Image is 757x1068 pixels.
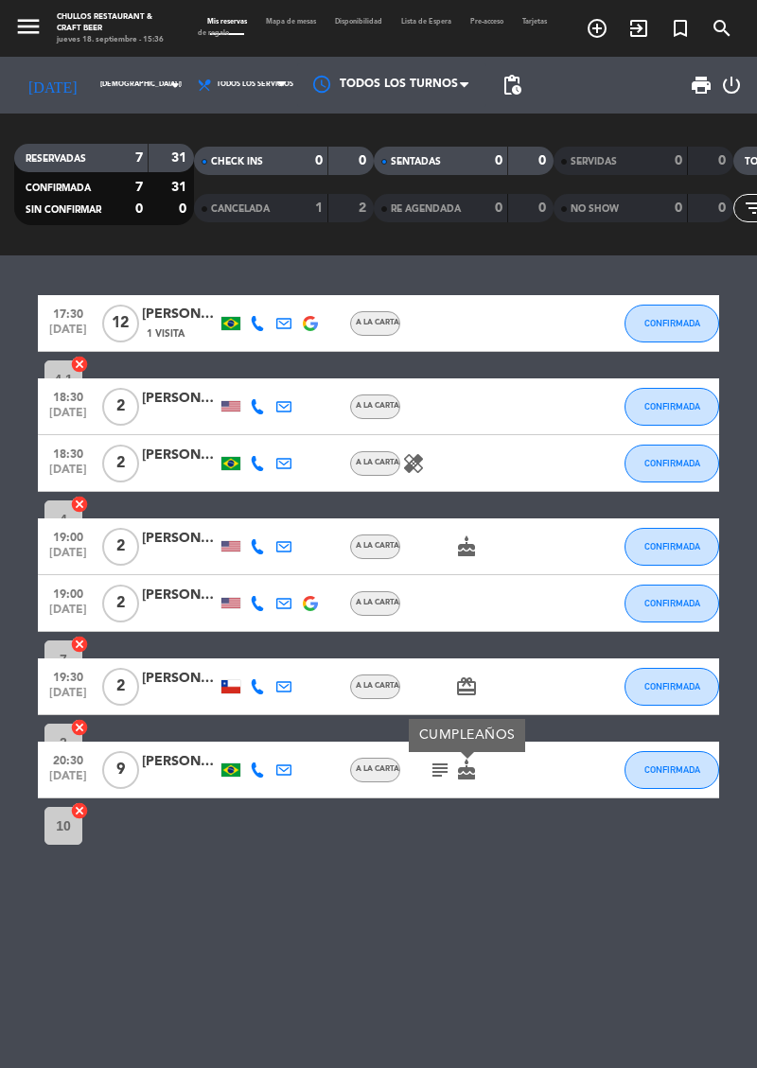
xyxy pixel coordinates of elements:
div: [PERSON_NAME] [142,304,218,325]
span: [DATE] [44,464,92,485]
strong: 0 [179,202,190,216]
div: CUMPLEAÑOS [409,719,525,752]
span: A la carta [356,319,399,326]
i: cake [455,535,478,558]
span: Mis reservas [198,19,256,26]
strong: 31 [171,151,190,165]
i: cancel [70,355,89,374]
i: cancel [70,635,89,654]
div: [PERSON_NAME] [142,388,218,410]
span: 2 [102,445,139,482]
div: [PERSON_NAME] [142,445,218,466]
span: A la carta [356,402,399,410]
span: A la carta [356,682,399,690]
span: 2 [102,388,139,426]
div: [PERSON_NAME] [142,751,218,773]
span: Disponibilidad [326,19,392,26]
span: CONFIRMADA [644,681,700,692]
i: card_giftcard [455,675,478,698]
span: CHECK INS [211,157,263,166]
span: 12 [102,305,139,342]
strong: 0 [359,154,370,167]
i: exit_to_app [627,17,650,40]
button: CONFIRMADA [625,445,719,482]
span: A la carta [356,765,399,773]
div: [PERSON_NAME] [142,668,218,690]
span: SENTADAS [391,157,441,166]
div: jueves 18. septiembre - 15:36 [57,34,169,45]
strong: 0 [538,154,550,167]
strong: 0 [135,202,143,216]
i: subject [429,759,451,781]
span: 17:30 [44,302,92,324]
span: 2 [102,585,139,622]
span: RESERVADAS [26,154,86,164]
i: cancel [70,801,89,820]
strong: 2 [359,201,370,215]
span: 19:30 [44,665,92,687]
div: Chullos Restaurant & Craft Beer [57,11,169,34]
i: arrow_drop_down [164,74,186,96]
span: 19:00 [44,582,92,604]
span: 9 [102,751,139,789]
span: CONFIRMADA [644,458,700,468]
strong: 0 [675,201,682,215]
span: SERVIDAS [571,157,617,166]
button: CONFIRMADA [625,751,719,789]
strong: 0 [718,201,730,215]
span: Todos los servicios [217,81,293,89]
span: 18:30 [44,385,92,407]
strong: 0 [495,154,502,167]
span: [DATE] [44,324,92,345]
span: CONFIRMADA [644,598,700,608]
span: [DATE] [44,547,92,569]
span: CONFIRMADA [644,318,700,328]
i: search [711,17,733,40]
span: Pre-acceso [461,19,513,26]
strong: 0 [495,201,502,215]
strong: 0 [675,154,682,167]
span: SIN CONFIRMAR [26,205,101,215]
strong: 1 [315,201,323,215]
button: CONFIRMADA [625,668,719,706]
span: A la carta [356,459,399,466]
span: 18:30 [44,442,92,464]
span: 1 Visita [147,326,185,341]
span: A la carta [356,542,399,550]
span: CONFIRMADA [644,401,700,411]
img: google-logo.png [303,596,318,611]
span: RE AGENDADA [391,204,461,214]
span: CONFIRMADA [26,184,91,193]
button: menu [14,12,43,45]
span: NO SHOW [571,204,619,214]
span: Lista de Espera [392,19,461,26]
i: [DATE] [14,68,91,102]
span: CONFIRMADA [644,541,700,552]
i: cancel [70,718,89,737]
strong: 7 [135,181,143,194]
span: 2 [102,668,139,706]
button: CONFIRMADA [625,585,719,622]
strong: 0 [718,154,730,167]
i: turned_in_not [669,17,692,40]
div: [PERSON_NAME] [142,528,218,550]
i: menu [14,12,43,41]
span: 2 [102,528,139,566]
i: cake [455,759,478,781]
span: A la carta [356,599,399,606]
i: healing [402,452,425,475]
strong: 0 [315,154,323,167]
div: LOG OUT [720,57,743,114]
i: cancel [70,495,89,514]
span: [DATE] [44,604,92,625]
strong: 31 [171,181,190,194]
button: CONFIRMADA [625,388,719,426]
button: CONFIRMADA [625,305,719,342]
span: Mapa de mesas [256,19,326,26]
strong: 0 [538,201,550,215]
span: 20:30 [44,748,92,770]
span: CANCELADA [211,204,270,214]
div: [PERSON_NAME] [142,585,218,606]
button: CONFIRMADA [625,528,719,566]
span: [DATE] [44,407,92,429]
